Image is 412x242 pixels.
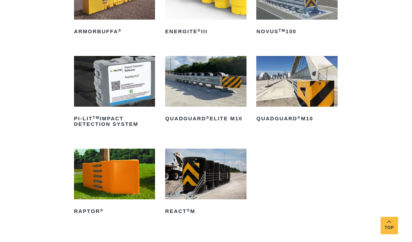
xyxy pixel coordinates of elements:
[297,115,301,120] sup: ®
[165,56,247,124] a: QuadGuard®Elite M10
[165,149,247,217] a: REACT®M
[165,206,247,217] h2: REACT M
[74,206,155,217] h2: RAPTOR
[74,149,155,217] a: RAPTOR®
[93,115,100,120] sup: TM
[100,208,104,212] sup: ®
[165,26,247,37] h2: ENERGITE III
[256,26,338,37] h2: NOVUS 100
[256,56,338,124] a: QuadGuard®M10
[206,115,209,120] sup: ®
[74,56,155,130] a: PI-LITTMImpact Detection System
[381,224,398,232] span: Top
[118,28,122,33] sup: ®
[198,28,201,33] sup: ®
[187,208,190,212] sup: ®
[256,113,338,124] h2: QuadGuard M10
[381,217,398,234] a: Top
[74,113,155,130] h2: PI-LIT Impact Detection System
[165,113,247,124] h2: QuadGuard Elite M10
[74,26,155,37] h2: ArmorBuffa
[279,28,286,33] sup: TM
